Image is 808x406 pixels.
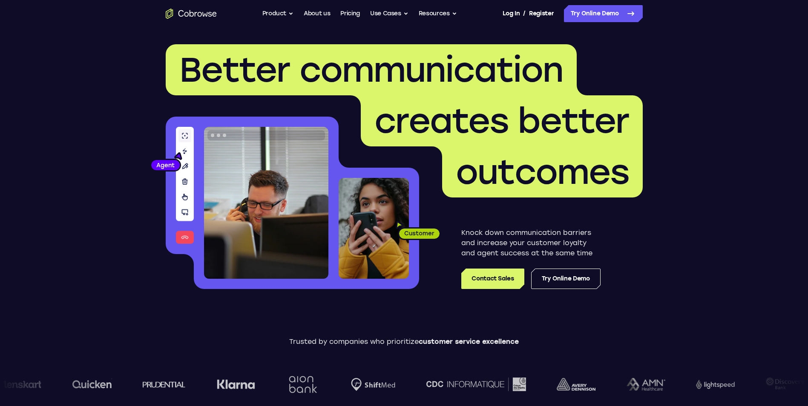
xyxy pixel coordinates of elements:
a: Go to the home page [166,9,217,19]
img: CDC Informatique [422,377,522,391]
a: Contact Sales [461,269,524,289]
span: outcomes [456,152,629,192]
img: prudential [138,381,181,388]
span: creates better [374,100,629,141]
p: Knock down communication barriers and increase your customer loyalty and agent success at the sam... [461,228,601,258]
img: Lightspeed [692,380,731,389]
a: About us [304,5,330,22]
a: Pricing [340,5,360,22]
img: Aion Bank [282,367,316,402]
img: Klarna [213,379,251,389]
img: A customer holding their phone [339,178,409,279]
span: customer service excellence [419,337,519,346]
button: Resources [419,5,457,22]
a: Register [529,5,554,22]
button: Use Cases [370,5,408,22]
span: / [523,9,526,19]
img: AMN Healthcare [622,378,661,391]
a: Try Online Demo [531,269,601,289]
button: Product [262,5,294,22]
a: Try Online Demo [564,5,643,22]
a: Log In [503,5,520,22]
img: Shiftmed [347,378,391,391]
span: Better communication [179,49,563,90]
img: avery-dennison [553,378,592,391]
img: A customer support agent talking on the phone [204,127,328,279]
